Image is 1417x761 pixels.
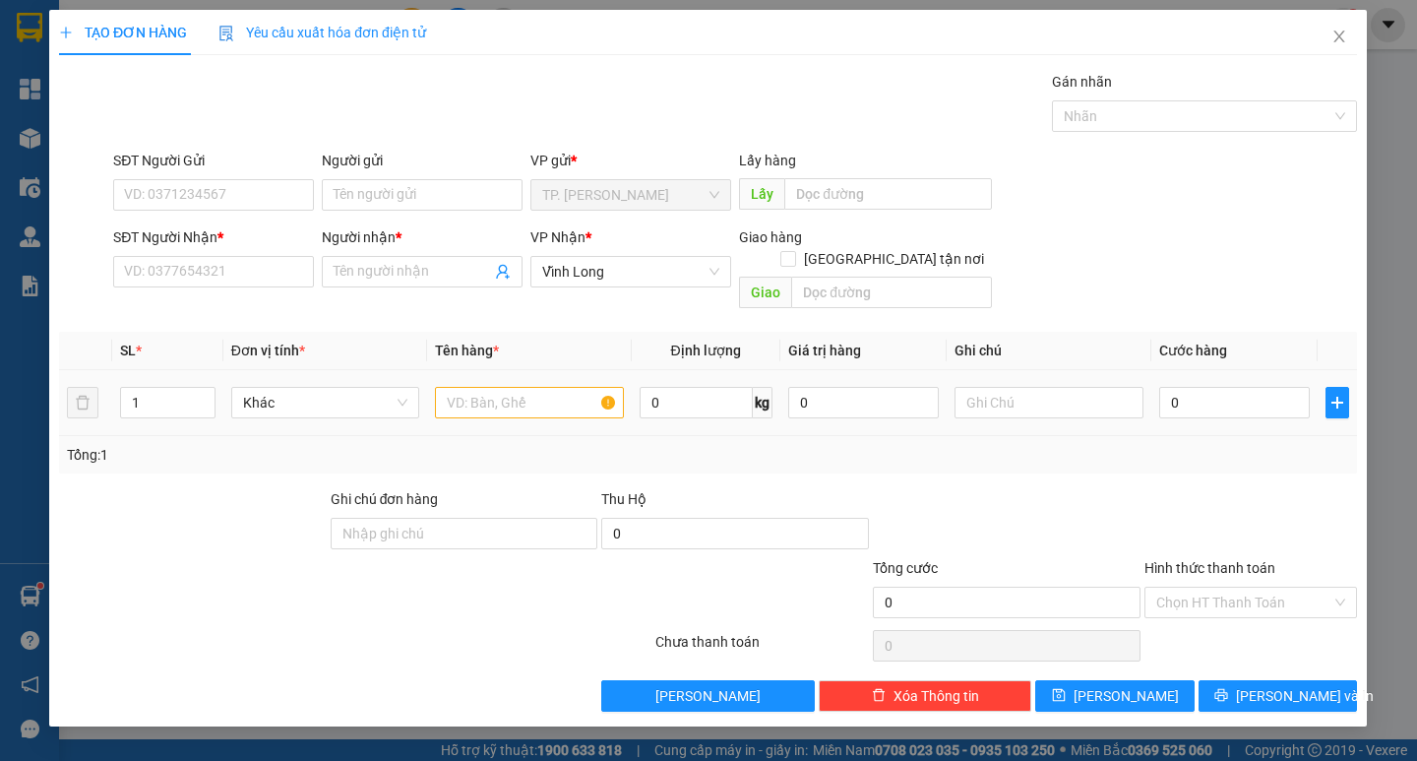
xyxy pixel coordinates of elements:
[788,343,861,358] span: Giá trị hàng
[656,685,762,707] span: [PERSON_NAME]
[792,277,993,308] input: Dọc đường
[740,229,803,245] span: Giao hàng
[1144,560,1275,576] label: Hình thức thanh toán
[1036,680,1195,712] button: save[PERSON_NAME]
[948,332,1151,370] th: Ghi chú
[59,25,187,40] span: TẠO ĐƠN HÀNG
[1052,688,1066,704] span: save
[1159,343,1227,358] span: Cước hàng
[531,150,732,171] div: VP gửi
[1326,387,1350,418] button: plus
[955,387,1143,418] input: Ghi Chú
[740,178,785,210] span: Lấy
[671,343,741,358] span: Định lượng
[873,560,938,576] span: Tổng cước
[788,387,940,418] input: 0
[436,343,500,358] span: Tên hàng
[1327,395,1349,411] span: plus
[1053,74,1113,90] label: Gán nhãn
[893,685,979,707] span: Xóa Thông tin
[67,444,548,466] div: Tổng: 1
[654,631,872,666] div: Chưa thanh toán
[872,688,886,704] span: delete
[797,248,993,270] span: [GEOGRAPHIC_DATA] tận nơi
[1332,29,1348,44] span: close
[740,277,792,308] span: Giao
[59,26,73,39] span: plus
[496,264,512,280] span: user-add
[120,343,136,358] span: SL
[67,387,98,418] button: delete
[331,491,439,507] label: Ghi chú đơn hàng
[543,257,720,286] span: Vĩnh Long
[531,229,586,245] span: VP Nhận
[323,226,524,248] div: Người nhận
[323,150,524,171] div: Người gửi
[602,680,816,712] button: [PERSON_NAME]
[740,153,797,168] span: Lấy hàng
[114,226,315,248] div: SĐT Người Nhận
[819,680,1032,712] button: deleteXóa Thông tin
[436,387,624,418] input: VD: Bàn, Ghế
[602,491,647,507] span: Thu Hộ
[785,178,993,210] input: Dọc đường
[331,518,598,549] input: Ghi chú đơn hàng
[243,388,407,417] span: Khác
[1214,688,1228,704] span: printer
[543,180,720,210] span: TP. Hồ Chí Minh
[231,343,305,358] span: Đơn vị tính
[753,387,772,418] span: kg
[1199,680,1357,712] button: printer[PERSON_NAME] và In
[219,26,235,41] img: icon
[1313,10,1368,65] button: Close
[114,150,315,171] div: SĐT Người Gửi
[219,25,427,40] span: Yêu cầu xuất hóa đơn điện tử
[1236,685,1374,707] span: [PERSON_NAME] và In
[1074,685,1179,707] span: [PERSON_NAME]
